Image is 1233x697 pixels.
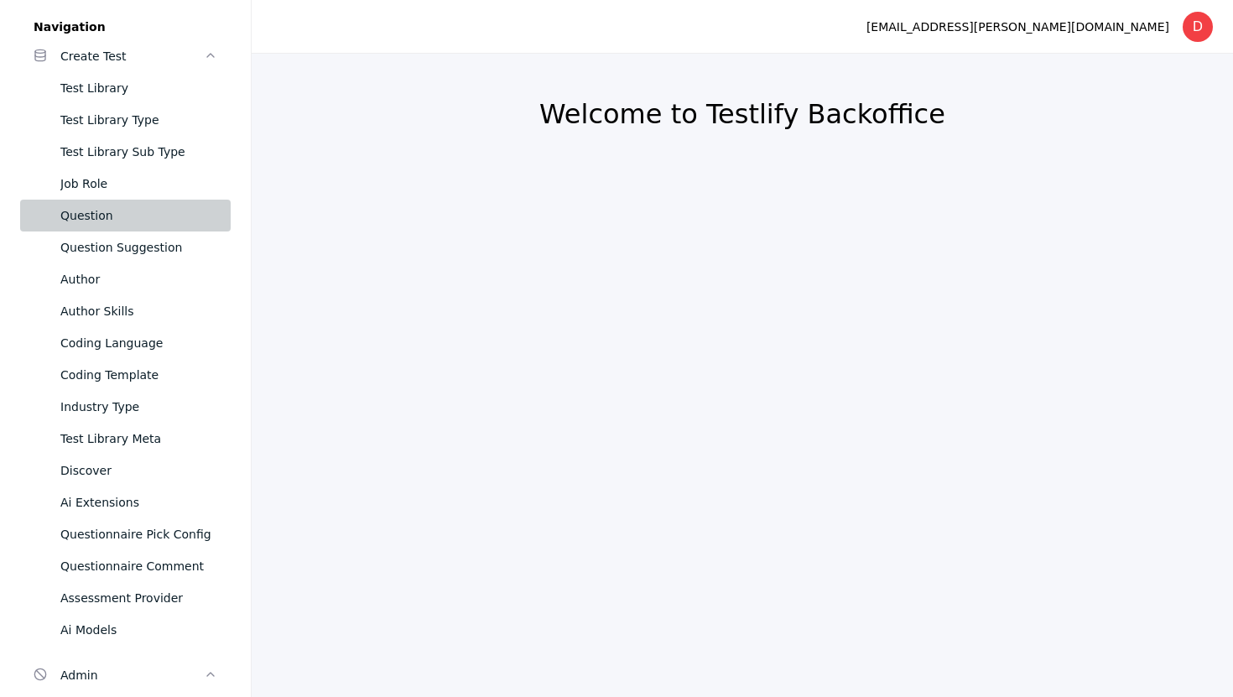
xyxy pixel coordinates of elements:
[20,104,231,136] a: Test Library Type
[60,174,217,194] div: Job Role
[60,269,217,289] div: Author
[60,556,217,576] div: Questionnaire Comment
[20,295,231,327] a: Author Skills
[20,423,231,455] a: Test Library Meta
[20,518,231,550] a: Questionnaire Pick Config
[60,588,217,608] div: Assessment Provider
[60,78,217,98] div: Test Library
[866,17,1169,37] div: [EMAIL_ADDRESS][PERSON_NAME][DOMAIN_NAME]
[60,301,217,321] div: Author Skills
[20,136,231,168] a: Test Library Sub Type
[60,205,217,226] div: Question
[20,327,231,359] a: Coding Language
[60,237,217,257] div: Question Suggestion
[60,492,217,512] div: Ai Extensions
[20,455,231,486] a: Discover
[60,665,204,685] div: Admin
[60,524,217,544] div: Questionnaire Pick Config
[60,333,217,353] div: Coding Language
[60,46,204,66] div: Create Test
[60,365,217,385] div: Coding Template
[60,397,217,417] div: Industry Type
[60,460,217,481] div: Discover
[20,486,231,518] a: Ai Extensions
[20,200,231,231] a: Question
[60,620,217,640] div: Ai Models
[60,142,217,162] div: Test Library Sub Type
[60,429,217,449] div: Test Library Meta
[20,168,231,200] a: Job Role
[20,391,231,423] a: Industry Type
[292,97,1193,131] h2: Welcome to Testlify Backoffice
[60,110,217,130] div: Test Library Type
[20,20,231,34] label: Navigation
[20,72,231,104] a: Test Library
[20,582,231,614] a: Assessment Provider
[20,359,231,391] a: Coding Template
[20,263,231,295] a: Author
[20,550,231,582] a: Questionnaire Comment
[20,614,231,646] a: Ai Models
[1183,12,1213,42] div: D
[20,231,231,263] a: Question Suggestion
